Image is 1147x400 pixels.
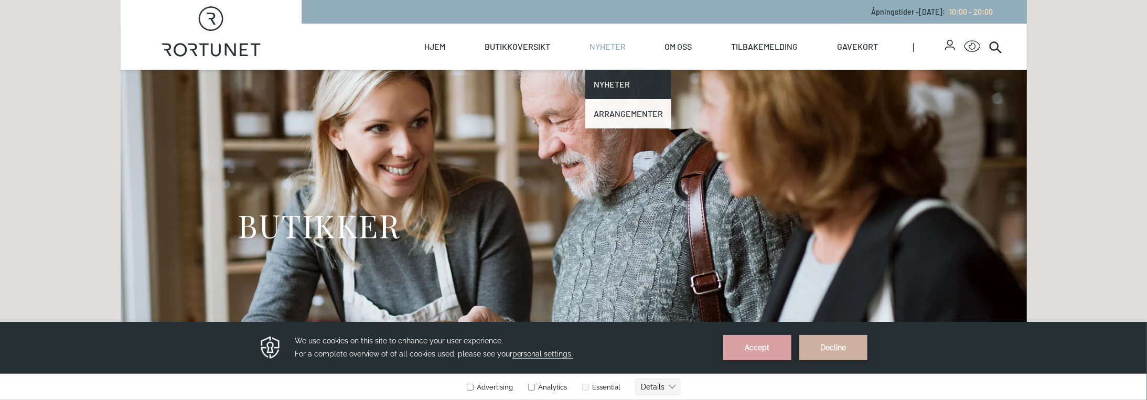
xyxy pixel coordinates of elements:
[641,61,665,69] text: Details
[259,13,282,38] img: Privacy reminder
[582,62,589,69] input: Essential
[466,61,513,69] label: Advertising
[585,70,671,99] a: Nyheter
[295,13,710,39] h3: We use cookies on this site to enhance your user experience. For a complete overview of of all co...
[799,13,867,38] button: Decline
[589,24,626,70] a: Nyheter
[485,24,550,70] a: Butikkoversikt
[872,6,993,17] p: Åpningstider - [DATE] :
[528,62,535,69] input: Analytics
[723,13,791,38] button: Accept
[872,232,897,237] div: © Mappedin
[913,24,946,70] span: |
[950,7,993,16] span: 10:00 - 20:00
[425,24,446,70] a: Hjem
[526,61,567,69] label: Analytics
[580,61,620,69] label: Essential
[837,24,878,70] a: Gavekort
[635,57,681,73] button: Details
[512,28,573,37] span: personal settings.
[467,62,474,69] input: Advertising
[665,24,692,70] a: Om oss
[731,24,798,70] a: Tilbakemelding
[964,38,981,55] button: Open Accessibility Menu
[869,230,906,238] details: Attribution
[946,7,993,16] a: 10:00 - 20:00
[585,99,671,128] a: Arrangementer
[238,206,400,245] h1: BUTIKKER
